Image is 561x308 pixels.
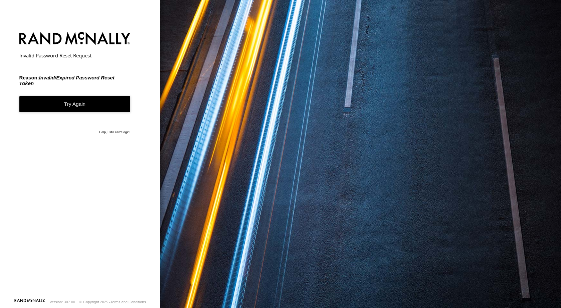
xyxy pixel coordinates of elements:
[14,299,45,305] a: Visit our Website
[79,300,146,304] div: © Copyright 2025 -
[19,31,131,48] img: Rand McNally
[19,96,131,112] a: Try Again
[19,75,115,86] em: Invalid/Expired Password Reset Token
[50,300,75,304] div: Version: 307.00
[19,52,131,59] h2: Invalid Password Reset Request
[111,300,146,304] a: Terms and Conditions
[19,75,131,86] h3: Reason:
[99,130,131,135] a: Help, I still can't login!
